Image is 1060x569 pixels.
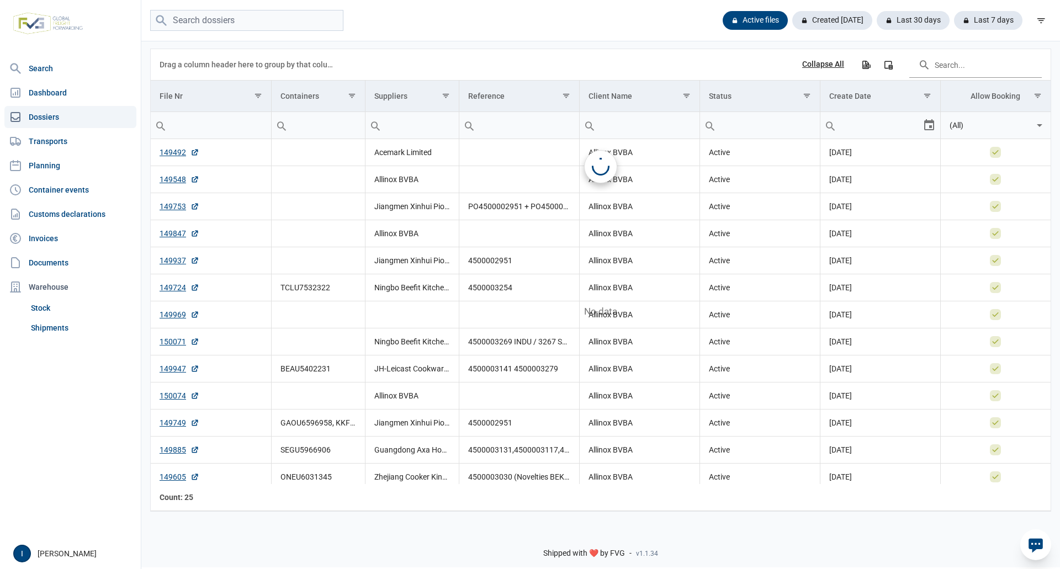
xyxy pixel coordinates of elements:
td: Active [699,139,820,166]
td: Allinox BVBA [579,464,699,491]
div: File Nr Count: 25 [160,492,262,503]
div: Drag a column header here to group by that column [160,56,337,73]
a: Stock [26,298,136,318]
a: 149724 [160,282,199,293]
input: Filter cell [580,112,699,139]
td: 4500002951 [459,247,579,274]
a: Transports [4,130,136,152]
td: Allinox BVBA [579,247,699,274]
td: Allinox BVBA [579,139,699,166]
span: Show filter options for column 'Allow Booking' [1033,92,1042,100]
td: Jiangmen Xinhui Pioneer Metal Manufacturing Co., Ltd. [365,247,459,274]
td: Active [699,274,820,301]
td: Allinox BVBA [579,301,699,328]
td: Allinox BVBA [365,382,459,410]
div: Export all data to Excel [856,55,876,75]
span: [DATE] [829,256,852,265]
td: Allinox BVBA [579,355,699,382]
span: Shipped with ❤️ by FVG [543,549,625,559]
div: filter [1031,10,1051,30]
div: Last 30 days [877,11,950,30]
td: SEGU5966906 [271,437,365,464]
div: Search box [820,112,840,139]
td: Column Reference [459,81,579,112]
td: Column File Nr [151,81,271,112]
div: Search box [700,112,720,139]
input: Filter cell [820,112,923,139]
span: [DATE] [829,418,852,427]
a: 149947 [160,363,199,374]
td: Allinox BVBA [579,193,699,220]
a: 149749 [160,417,199,428]
div: Status [709,92,732,100]
div: Collapse All [802,60,844,70]
div: Search box [151,112,171,139]
span: - [629,549,632,559]
div: Search box [580,112,600,139]
div: Containers [280,92,319,100]
td: Allinox BVBA [579,382,699,410]
td: Allinox BVBA [579,220,699,247]
td: Active [699,328,820,355]
td: Acemark Limited [365,139,459,166]
span: [DATE] [829,364,852,373]
td: Active [699,301,820,328]
td: Guangdong Axa Home Co., Ltd., Jetwell Houseware Ltd. [365,437,459,464]
td: Filter cell [940,112,1051,139]
td: 4500003141 4500003279 [459,355,579,382]
td: Zhejiang Cooker King Cooker Co. Ltd [365,464,459,491]
td: Column Suppliers [365,81,459,112]
td: Allinox BVBA [579,410,699,437]
input: Filter cell [941,112,1033,139]
span: [DATE] [829,202,852,211]
div: Client Name [589,92,632,100]
td: Ningbo Beefit Kitchenware Co., Ltd. [365,274,459,301]
div: Search box [272,112,291,139]
a: 150071 [160,336,199,347]
span: Show filter options for column 'Containers' [348,92,356,100]
input: Search in the data grid [909,51,1042,78]
a: 149847 [160,228,199,239]
div: Column Chooser [878,55,898,75]
td: 4500003131,4500003117,4500003176,4500003132 4500003272 [459,437,579,464]
span: [DATE] [829,148,852,157]
td: Column Create Date [820,81,940,112]
div: Loading... [592,158,609,176]
img: FVG - Global freight forwarding [9,8,87,39]
a: Dashboard [4,82,136,104]
a: 149937 [160,255,199,266]
td: Active [699,437,820,464]
div: Select [1033,112,1046,139]
td: Active [699,382,820,410]
div: Last 7 days [954,11,1022,30]
a: Planning [4,155,136,177]
a: 149753 [160,201,199,212]
input: Filter cell [459,112,579,139]
div: Search box [459,112,479,139]
td: Filter cell [579,112,699,139]
td: TCLU7532322 [271,274,365,301]
div: [PERSON_NAME] [13,545,134,562]
div: Select [923,112,936,139]
a: 149492 [160,147,199,158]
td: Active [699,355,820,382]
td: 4500003269 INDU / 3267 SALSA / 3268 ROCK / 3316 ESSENTIAL / 3301 SIGNAL / 4500003030 [459,328,579,355]
input: Filter cell [151,112,271,139]
span: Show filter options for column 'Status' [803,92,811,100]
td: BEAU5402231 [271,355,365,382]
div: Data grid toolbar [160,49,1042,80]
td: PO4500002951 + PO4500002952 [459,193,579,220]
input: Filter cell [700,112,820,139]
span: [DATE] [829,283,852,292]
td: Allinox BVBA [579,274,699,301]
td: 4500003254 [459,274,579,301]
div: File Nr [160,92,183,100]
a: Search [4,57,136,79]
span: [DATE] [829,229,852,238]
td: Allinox BVBA [579,166,699,193]
div: Active files [723,11,788,30]
td: JH-Leicast Cookware Co., Ltd., [PERSON_NAME] Cookware Co., Ltd. [365,355,459,382]
td: Active [699,247,820,274]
